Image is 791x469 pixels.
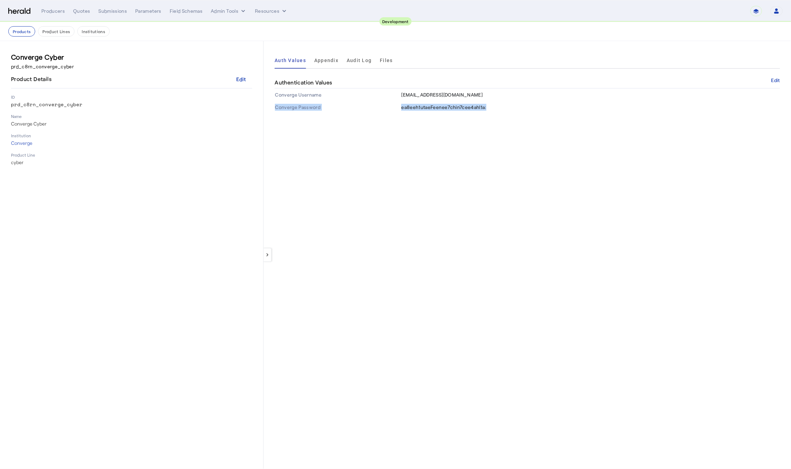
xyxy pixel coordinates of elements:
button: Product Lines [38,26,75,37]
p: Product Line [11,152,252,158]
div: Edit [236,76,246,83]
span: Files [380,58,393,63]
span: Auth Values [275,58,306,63]
div: Field Schemas [170,8,203,14]
a: Auth Values [275,52,306,69]
button: internal dropdown menu [211,8,247,14]
p: ID [11,94,252,100]
a: Appendix [314,52,338,69]
p: prd_c8rn_converge_cyber [11,63,252,70]
p: Converge [11,140,252,147]
th: Converge Username [275,89,401,101]
button: Institutions [77,26,110,37]
button: Edit [771,78,780,82]
span: Audit Log [347,58,372,63]
th: Converge Password [275,101,401,113]
h3: Converge Cyber [11,52,252,62]
img: Herald Logo [8,8,30,14]
div: Producers [41,8,65,14]
span: Appendix [314,58,338,63]
button: Edit [230,73,252,85]
span: ea8eeh1utaeFeenee7chin7cee4ahl1a: [401,104,486,110]
p: Institution [11,133,252,138]
h4: Product Details [11,75,54,83]
div: Quotes [73,8,90,14]
a: Files [380,52,393,69]
p: Converge Cyber [11,120,252,127]
span: [EMAIL_ADDRESS][DOMAIN_NAME] [401,92,483,98]
div: Parameters [135,8,161,14]
p: Name [11,113,252,119]
button: Resources dropdown menu [255,8,288,14]
button: Products [8,26,35,37]
div: Submissions [98,8,127,14]
p: prd_c8rn_converge_cyber [11,101,252,108]
h4: Authentication Values [275,78,335,87]
div: Development [379,17,412,26]
p: cyber [11,159,252,166]
mat-icon: keyboard_arrow_left [264,252,270,258]
a: Audit Log [347,52,372,69]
